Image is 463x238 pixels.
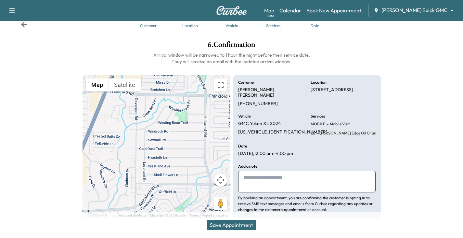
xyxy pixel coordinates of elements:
[311,24,319,28] div: Date
[140,24,157,28] div: Customer
[311,131,315,136] span: EE
[311,121,325,127] span: MOBILE
[328,121,350,127] span: Mobile Visit
[306,7,361,14] a: Book New Appointment
[84,209,106,218] img: Google
[381,7,447,14] span: [PERSON_NAME] Buick GMC
[216,6,247,15] img: Curbee Logo
[315,130,318,136] span: -
[238,80,255,84] h6: Customer
[225,24,238,28] div: Vehicle
[214,174,227,187] button: Map camera controls
[267,13,274,18] div: Beta
[264,7,274,14] a: MapBeta
[214,78,227,91] button: Toggle fullscreen view
[238,121,281,127] p: GMC Yukon XL 2024
[109,78,141,91] button: Show satellite imagery
[325,121,328,127] span: -
[238,164,257,168] h6: Add a note
[21,21,27,28] div: Back
[83,41,381,52] h1: 6 . Confirmation
[238,129,328,135] p: [US_VEHICLE_IDENTIFICATION_NUMBER]
[311,80,327,84] h6: Location
[238,87,303,98] p: [PERSON_NAME] [PERSON_NAME]
[238,114,251,118] h6: Vehicle
[214,197,227,210] button: Drag Pegman onto the map to open Street View
[84,209,106,218] a: Open this area in Google Maps (opens a new window)
[238,151,293,157] p: [DATE] , 12:00 pm - 4:00 pm
[279,7,301,14] a: Calendar
[238,195,376,213] p: By booking an appointment, you are confirming the customer is opting in to receive SMS text messa...
[311,114,325,118] h6: Services
[311,87,353,93] p: [STREET_ADDRESS]
[83,52,381,65] h6: Arrival window will be narrowed to 1 hour the night before their service date. They will receive ...
[238,101,278,107] p: [PHONE_NUMBER]
[318,131,380,136] span: Ewing Edge Oil Change
[238,144,247,148] h6: Date
[182,24,198,28] div: Location
[266,24,280,28] div: Services
[207,220,256,230] button: Save Appointment
[86,78,109,91] button: Show street map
